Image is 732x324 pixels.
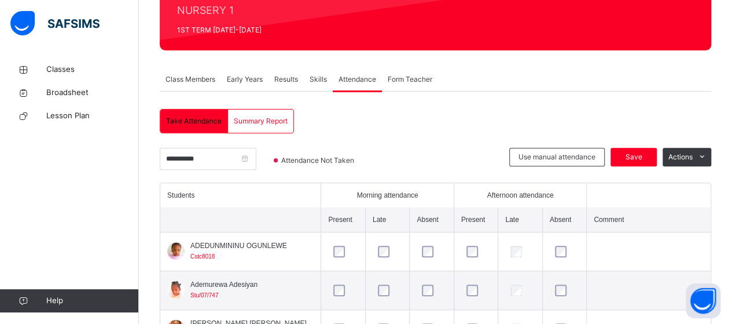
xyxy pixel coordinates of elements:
th: Late [498,207,542,232]
button: Open asap [686,283,720,318]
th: Absent [410,207,454,232]
th: Late [365,207,409,232]
span: Help [46,295,138,307]
span: Take Attendance [166,116,222,126]
span: Ademurewa Adesiyan [190,279,258,290]
th: Comment [587,207,711,232]
span: Attendance Not Taken [280,155,358,166]
img: safsims [10,11,100,35]
th: Present [454,207,498,232]
span: 1ST TERM [DATE]-[DATE] [177,25,361,35]
span: Lesson Plan [46,110,139,122]
span: Classes [46,64,139,75]
span: Form Teacher [388,74,432,85]
span: Save [619,152,648,162]
span: Cstc8018 [190,253,215,260]
th: Present [321,207,365,232]
span: Stu/07/747 [190,292,218,298]
span: Attendance [339,74,376,85]
span: Class Members [165,74,215,85]
span: Summary Report [234,116,288,126]
span: Actions [668,152,693,162]
span: Broadsheet [46,87,139,99]
th: Absent [542,207,586,232]
span: Morning attendance [357,190,418,201]
span: Early Years [227,74,263,85]
span: Results [274,74,298,85]
span: Afternoon attendance [487,190,554,201]
span: Use manual attendance [518,152,595,162]
span: Skills [310,74,327,85]
span: ADEDUNMININU OGUNLEWE [190,241,287,251]
th: Students [160,183,321,207]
